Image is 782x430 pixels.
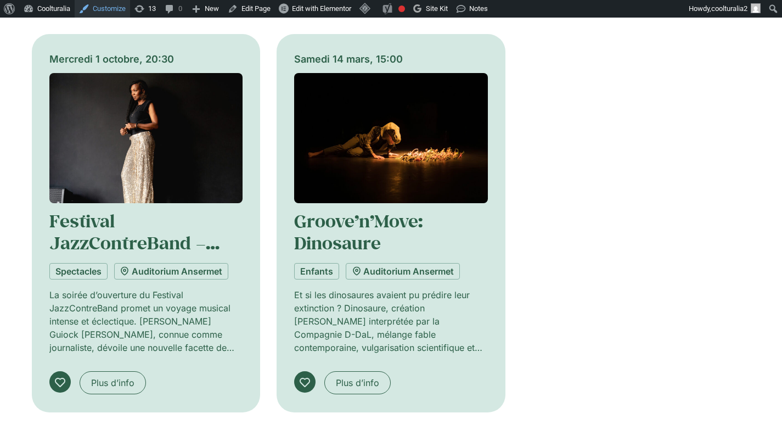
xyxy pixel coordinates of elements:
[294,52,488,66] div: Samedi 14 mars, 15:00
[711,4,747,13] span: coolturalia2
[80,371,146,394] a: Plus d’info
[292,4,351,13] span: Edit with Elementor
[91,376,134,389] span: Plus d’info
[49,52,243,66] div: Mercredi 1 octobre, 20:30
[49,263,108,280] a: Spectacles
[346,263,460,280] a: Auditorium Ansermet
[114,263,228,280] a: Auditorium Ansermet
[426,4,448,13] span: Site Kit
[294,263,339,280] a: Enfants
[49,288,243,354] p: La soirée d’ouverture du Festival JazzContreBand promet un voyage musical intense et éclectique. ...
[294,288,488,354] p: Et si les dinosaures avaient pu prédire leur extinction ? Dinosaure, création [PERSON_NAME] inter...
[336,376,379,389] span: Plus d’info
[398,5,405,12] div: Needs improvement
[294,209,423,254] a: Groove’n’Move: Dinosaure
[324,371,391,394] a: Plus d’info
